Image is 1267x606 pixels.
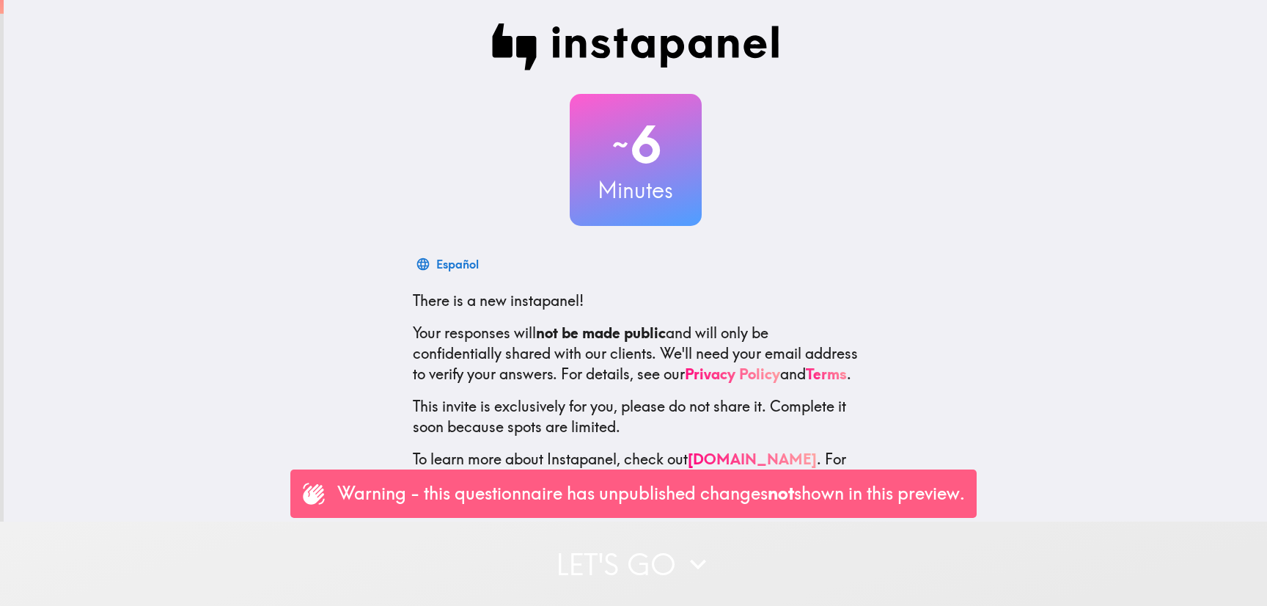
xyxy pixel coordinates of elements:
[570,175,702,205] h3: Minutes
[413,291,584,310] span: There is a new instapanel!
[337,481,965,506] p: Warning - this questionnaire has unpublished changes shown in this preview.
[768,482,794,504] span: not
[413,323,859,384] p: Your responses will and will only be confidentially shared with our clients. We'll need your emai...
[436,254,479,274] div: Español
[610,123,631,167] span: ~
[685,365,780,383] a: Privacy Policy
[413,396,859,437] p: This invite is exclusively for you, please do not share it. Complete it soon because spots are li...
[570,114,702,175] h2: 6
[492,23,779,70] img: Instapanel
[413,249,485,279] button: Español
[688,450,817,468] a: [DOMAIN_NAME]
[806,365,847,383] a: Terms
[413,449,859,511] p: To learn more about Instapanel, check out . For questions or help, email us at .
[536,324,666,342] b: not be made public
